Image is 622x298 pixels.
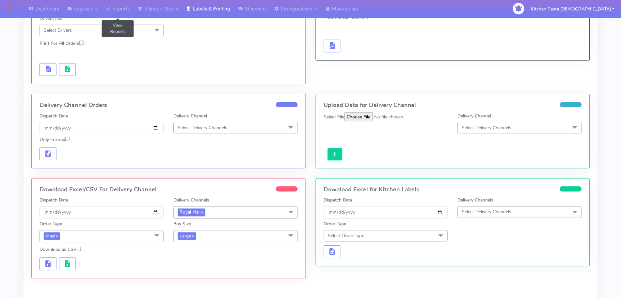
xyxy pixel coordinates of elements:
[178,209,206,216] span: Royal Mail
[191,233,194,239] a: x
[40,40,84,47] label: Print For All Orders
[44,27,72,33] span: Select Drivers
[65,137,70,141] input: Only Errored
[174,197,210,204] label: Delivery Channels
[458,113,492,119] label: Delivery Channel
[324,186,583,193] h4: Download Excel for Kitchen Labels
[458,197,494,204] label: Delivery Channels
[79,41,84,45] input: Print For All Orders
[40,246,81,253] label: Download as CSV
[40,186,298,193] h4: Download Excel/CSV For Delivery Channel
[527,2,620,16] button: Kitchen Pasta [DEMOGRAPHIC_DATA]
[178,233,196,240] span: Large
[174,221,191,228] label: Box Size
[77,247,81,251] input: Download as CSV
[324,197,353,204] label: Dispatch Date
[324,102,583,109] h4: Upload Data for Delivery Channel
[174,113,207,119] label: Delivery Channel
[55,233,58,239] a: x
[44,233,60,240] span: Meal
[324,221,347,228] label: Order Type
[40,197,68,204] label: Dispatch Date
[324,114,345,120] label: Select File
[462,125,512,131] span: Select Delivery Channels
[40,136,70,143] label: Only Errored
[328,233,365,239] span: Select Order Type
[40,221,62,228] label: Order Type
[40,15,63,22] label: Drivers List
[462,209,512,215] span: Select Delivery Channels
[178,125,228,131] span: Select Delivery Channels
[40,113,68,119] label: Dispatch Date
[40,102,298,109] h4: Delivery Channel Orders
[201,209,204,216] a: x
